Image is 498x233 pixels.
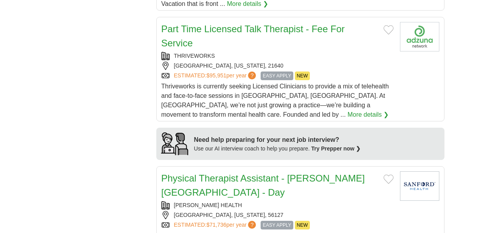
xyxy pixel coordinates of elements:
a: More details ❯ [348,110,389,119]
span: NEW [295,72,310,80]
img: Company logo [400,22,439,51]
a: Part Time Licensed Talk Therapist - Fee For Service [161,24,345,48]
span: ? [248,221,256,229]
div: Use our AI interview coach to help you prepare. [194,145,361,153]
div: [GEOGRAPHIC_DATA], [US_STATE], 56127 [161,211,394,219]
img: Sanford Health logo [400,171,439,201]
a: ESTIMATED:$71,736per year? [174,221,258,229]
button: Add to favorite jobs [383,174,394,184]
span: NEW [295,221,310,229]
a: Try Prepper now ❯ [311,145,361,152]
a: Physical Therapist Assistant - [PERSON_NAME][GEOGRAPHIC_DATA] - Day [161,173,365,198]
span: Thriveworks is currently seeking Licensed Clinicians to provide a mix of telehealth and face-to-f... [161,83,389,118]
div: Need help preparing for your next job interview? [194,135,361,145]
a: [PERSON_NAME] HEALTH [174,202,242,208]
button: Add to favorite jobs [383,25,394,35]
span: EASY APPLY [261,72,293,80]
span: $95,951 [206,72,226,79]
a: ESTIMATED:$95,951per year? [174,72,258,80]
div: [GEOGRAPHIC_DATA], [US_STATE], 21640 [161,62,394,70]
span: $71,736 [206,222,226,228]
span: ? [248,72,256,79]
span: EASY APPLY [261,221,293,229]
div: THRIVEWORKS [161,52,394,60]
